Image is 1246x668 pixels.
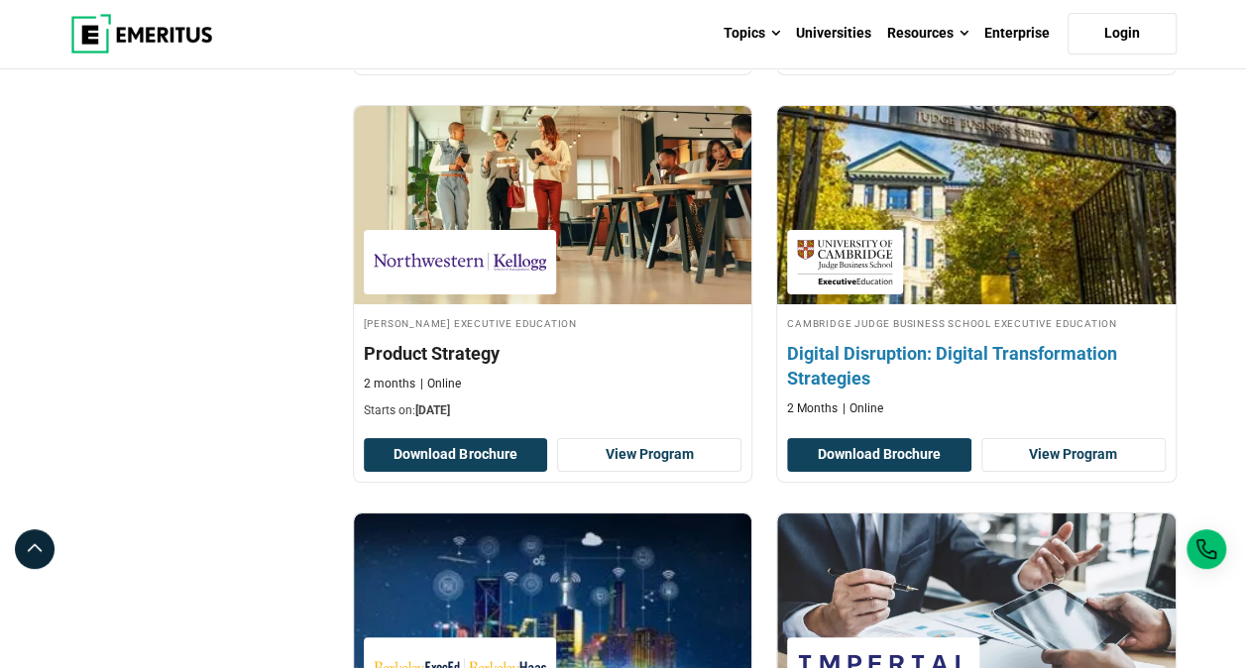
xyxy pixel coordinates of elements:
[1068,13,1177,55] a: Login
[364,314,742,331] h4: [PERSON_NAME] Executive Education
[557,438,741,472] a: View Program
[420,376,461,392] p: Online
[364,376,415,392] p: 2 months
[787,400,838,417] p: 2 Months
[777,106,1176,427] a: Digital Transformation Course by Cambridge Judge Business School Executive Education - Cambridge ...
[787,341,1166,390] h4: Digital Disruption: Digital Transformation Strategies
[787,438,971,472] button: Download Brochure
[374,240,546,284] img: Kellogg Executive Education
[757,96,1195,314] img: Digital Disruption: Digital Transformation Strategies | Online Digital Transformation Course
[364,402,742,419] p: Starts on:
[364,438,548,472] button: Download Brochure
[354,106,752,304] img: Product Strategy | Online Product Design and Innovation Course
[843,400,883,417] p: Online
[981,438,1166,472] a: View Program
[354,106,752,429] a: Product Design and Innovation Course by Kellogg Executive Education - August 28, 2025 Kellogg Exe...
[797,240,893,284] img: Cambridge Judge Business School Executive Education
[415,403,450,417] span: [DATE]
[787,314,1166,331] h4: Cambridge Judge Business School Executive Education
[364,341,742,366] h4: Product Strategy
